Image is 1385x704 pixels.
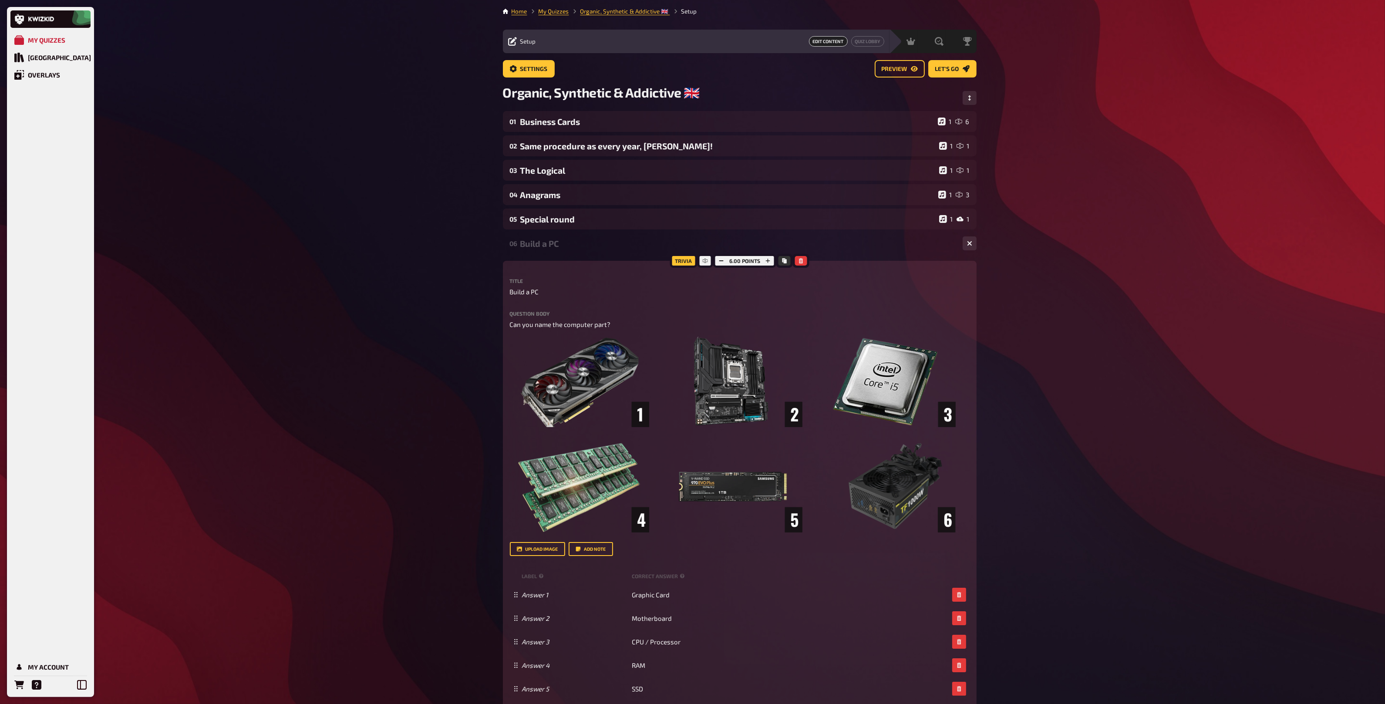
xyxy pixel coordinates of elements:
div: Anagrams [520,190,935,200]
span: Can you name the computer part? [510,320,611,328]
div: 1 [938,118,952,125]
i: Answer 3 [522,638,549,646]
div: Special round [520,214,936,224]
span: Graphic Card [632,591,670,599]
div: 1 [939,166,953,174]
div: [GEOGRAPHIC_DATA] [28,54,91,61]
div: Business Cards [520,117,934,127]
label: Question body [510,311,970,316]
a: Quiz Lobby [851,36,884,47]
div: 1 [939,215,953,223]
button: upload image [510,542,565,556]
span: RAM [632,661,646,669]
label: Title [510,278,970,283]
li: Home [512,7,527,16]
div: Same procedure as every year, [PERSON_NAME]! [520,141,936,151]
a: Overlays [10,66,91,84]
small: correct answer [632,573,687,580]
div: 04 [510,191,517,199]
i: Answer 4 [522,661,550,669]
span: Let's go [935,66,959,72]
span: Organic, Synthetic & Addictive ​🇬🇧 ​ [503,84,702,101]
div: 6.00 points [713,254,776,268]
a: Settings [503,60,555,77]
div: 6 [955,118,970,125]
a: Help [28,676,45,694]
button: Add note [569,542,613,556]
a: Let's go [928,60,977,77]
a: Organic, Synthetic & Addictive ​🇬🇧 ​ [580,8,670,15]
div: 1 [957,215,970,223]
div: 1 [939,142,953,150]
div: 03 [510,166,517,174]
div: Build a PC [520,239,956,249]
a: Orders [10,676,28,694]
div: 01 [510,118,517,125]
div: 02 [510,142,517,150]
li: Organic, Synthetic & Addictive ​🇬🇧 ​ [569,7,670,16]
img: Flags (5) [510,336,956,532]
div: 1 [957,142,970,150]
a: My Account [10,658,91,676]
span: Motherboard [632,614,672,622]
div: My Quizzes [28,36,65,44]
li: Setup [670,7,697,16]
span: Preview [882,66,907,72]
i: Answer 5 [522,685,549,693]
a: Preview [875,60,925,77]
a: My Quizzes [539,8,569,15]
div: Trivia [670,254,697,268]
span: Build a PC [510,287,539,297]
span: Settings [520,66,548,72]
div: My Account [28,663,69,671]
div: 3 [956,191,970,199]
div: Overlays [28,71,60,79]
a: Quiz Library [10,49,91,66]
small: label [522,573,629,580]
div: 1 [957,166,970,174]
div: 06 [510,239,517,247]
i: Answer 2 [522,614,549,622]
a: Home [512,8,527,15]
a: My Quizzes [10,31,91,49]
div: 1 [938,191,952,199]
i: Answer 1 [522,591,549,599]
span: Setup [520,38,536,45]
button: Copy [778,256,791,266]
span: CPU / Processor [632,638,681,646]
span: Edit Content [809,36,848,47]
div: The Logical [520,165,936,175]
span: SSD [632,685,644,693]
li: My Quizzes [527,7,569,16]
div: 05 [510,215,517,223]
button: Change Order [963,91,977,105]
